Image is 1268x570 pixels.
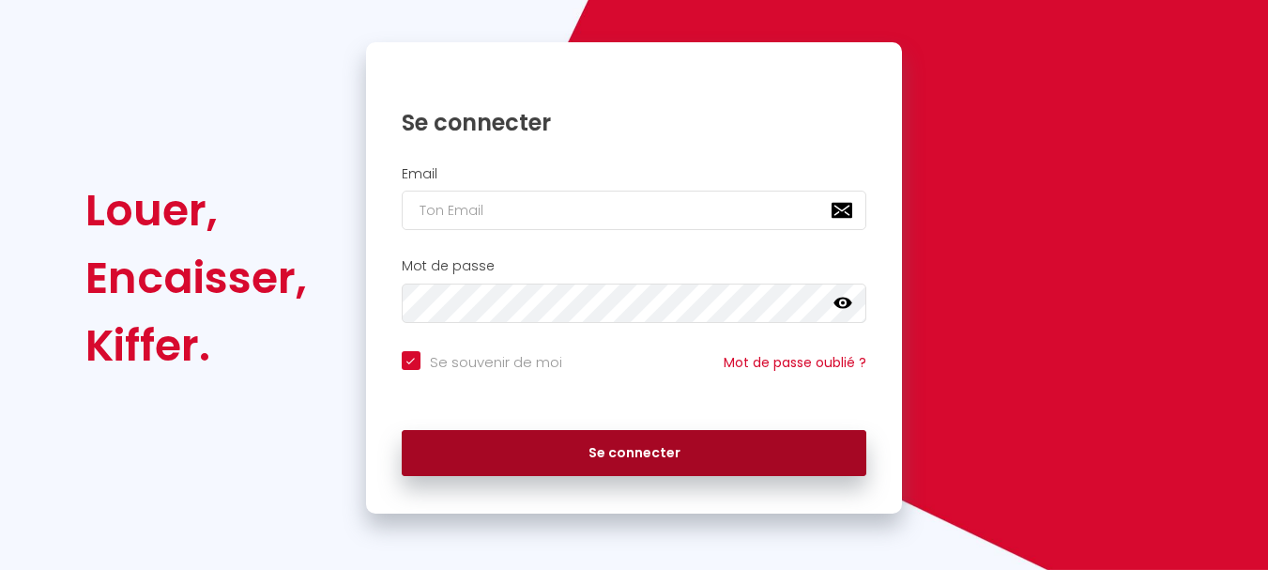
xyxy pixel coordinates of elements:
h1: Se connecter [402,108,867,137]
a: Mot de passe oublié ? [724,353,866,372]
button: Se connecter [402,430,867,477]
input: Ton Email [402,191,867,230]
div: Louer, [85,177,307,244]
div: Kiffer. [85,312,307,379]
h2: Email [402,166,867,182]
h2: Mot de passe [402,258,867,274]
div: Encaisser, [85,244,307,312]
